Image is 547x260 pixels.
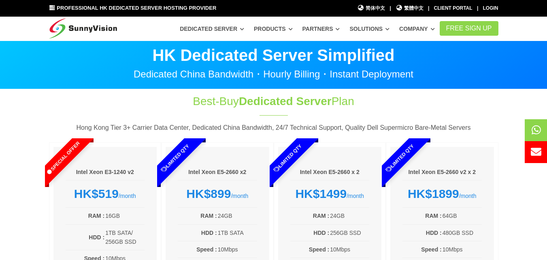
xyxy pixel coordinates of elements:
a: FREE Sign Up [440,21,498,36]
strong: HK$519 [74,187,119,200]
a: 繁體中文 [396,4,424,12]
a: 简体中文 [358,4,385,12]
p: Hong Kong Tier 3+ Carrier Data Center, Dedicated China Bandwidth, 24/7 Technical Support, Quality... [49,122,498,133]
li: | [428,4,429,12]
a: Company [399,21,435,36]
b: HDD : [426,230,442,236]
li: | [389,4,391,12]
td: 10Mbps [442,245,482,254]
span: Dedicated Server [239,95,332,107]
li: | [477,4,478,12]
a: Partners [302,21,340,36]
b: RAM : [425,213,441,219]
td: 256GB SSD [330,228,369,238]
b: RAM : [200,213,217,219]
h6: Intel Xeon E5-2660 v2 x 2 [402,168,482,176]
strong: HK$899 [186,187,231,200]
span: Professional HK Dedicated Server Hosting Provider [57,5,216,11]
span: Special Offer [29,124,97,192]
td: 24GB [330,211,369,221]
strong: HK$1899 [408,187,459,200]
h1: Best-Buy Plan [139,93,409,109]
p: HK Dedicated Server Simplified [49,47,498,63]
b: HDD : [89,234,104,241]
b: HDD : [201,230,217,236]
a: Products [254,21,293,36]
strong: HK$1499 [295,187,347,200]
b: Speed : [196,246,217,253]
a: Dedicated Server [180,21,244,36]
a: Solutions [349,21,389,36]
div: /month [290,187,370,201]
b: Speed : [421,246,442,253]
h6: Intel Xeon E5-2660 x 2 [290,168,370,176]
b: Speed : [309,246,330,253]
h6: Intel Xeon E3-1240 v2 [66,168,145,176]
td: 64GB [442,211,482,221]
td: 1TB SATA [217,228,257,238]
td: 480GB SSD [442,228,482,238]
div: /month [66,187,145,201]
h6: Intel Xeon E5-2660 x2 [178,168,257,176]
b: HDD : [313,230,329,236]
div: /month [402,187,482,201]
span: Limited Qty [253,124,321,192]
b: RAM : [313,213,329,219]
a: Login [483,5,498,11]
p: Dedicated China Bandwidth・Hourly Billing・Instant Deployment [49,69,498,79]
td: 24GB [217,211,257,221]
div: /month [178,187,257,201]
span: Limited Qty [366,124,434,192]
td: 10Mbps [330,245,369,254]
span: Limited Qty [141,124,209,192]
td: 1TB SATA/ 256GB SSD [105,228,145,247]
td: 10Mbps [217,245,257,254]
a: Client Portal [434,5,473,11]
b: RAM : [88,213,104,219]
td: 16GB [105,211,145,221]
